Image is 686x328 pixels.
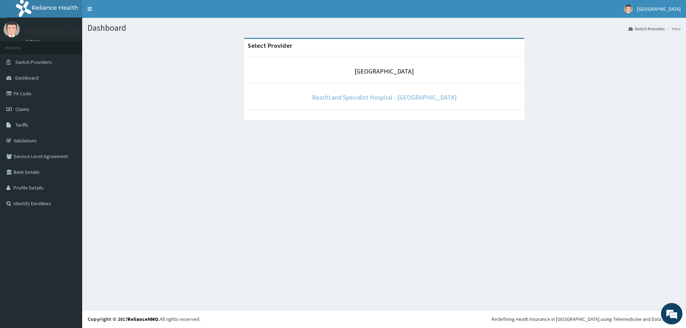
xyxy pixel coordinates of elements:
[637,6,681,12] span: [GEOGRAPHIC_DATA]
[128,316,158,322] a: RelianceHMO
[25,29,84,35] p: [GEOGRAPHIC_DATA]
[4,21,20,37] img: User Image
[354,67,414,75] a: [GEOGRAPHIC_DATA]
[624,5,633,14] img: User Image
[628,26,665,32] a: Switch Providers
[248,41,292,50] strong: Select Provider
[25,39,42,44] a: Online
[88,23,681,32] h1: Dashboard
[15,75,39,81] span: Dashboard
[88,316,160,322] strong: Copyright © 2017 .
[492,316,681,323] div: Redefining Heath Insurance in [GEOGRAPHIC_DATA] using Telemedicine and Data Science!
[15,122,28,128] span: Tariffs
[312,93,457,101] a: BeachLand Specialist Hospital - [GEOGRAPHIC_DATA]
[15,106,29,112] span: Claims
[82,310,686,328] footer: All rights reserved.
[15,59,52,65] span: Switch Providers
[665,26,681,32] li: Here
